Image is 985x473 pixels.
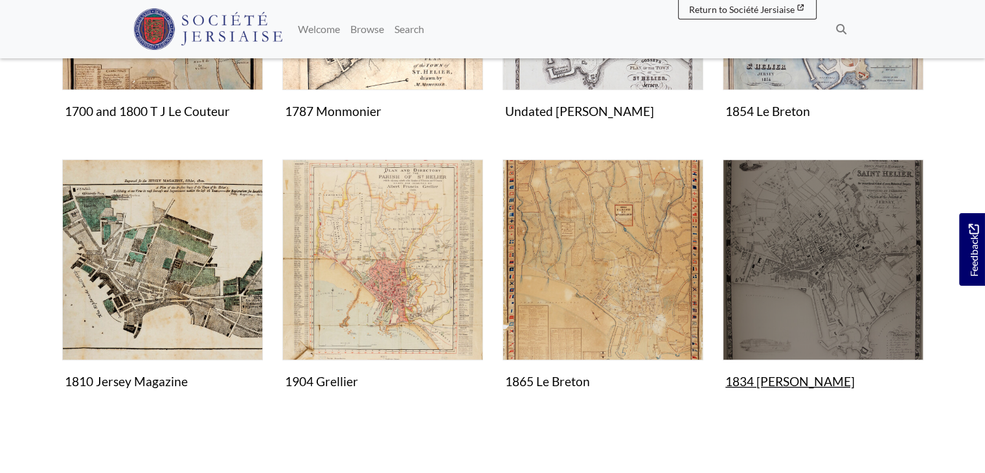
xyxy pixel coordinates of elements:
[966,224,981,276] span: Feedback
[62,159,263,395] a: 1810 Jersey Magazine 1810 Jersey Magazine
[389,16,429,42] a: Search
[282,159,483,360] img: 1904 Grellier
[959,213,985,286] a: Would you like to provide feedback?
[133,8,283,50] img: Société Jersiaise
[62,159,263,360] img: 1810 Jersey Magazine
[723,159,923,395] a: 1834 Le Gros 1834 [PERSON_NAME]
[282,159,483,395] a: 1904 Grellier 1904 Grellier
[293,16,345,42] a: Welcome
[133,5,283,53] a: Société Jersiaise logo
[503,159,703,395] a: 1865 Le Breton 1865 Le Breton
[503,159,703,360] img: 1865 Le Breton
[345,16,389,42] a: Browse
[689,4,795,15] span: Return to Société Jersiaise
[723,159,923,360] img: 1834 Le Gros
